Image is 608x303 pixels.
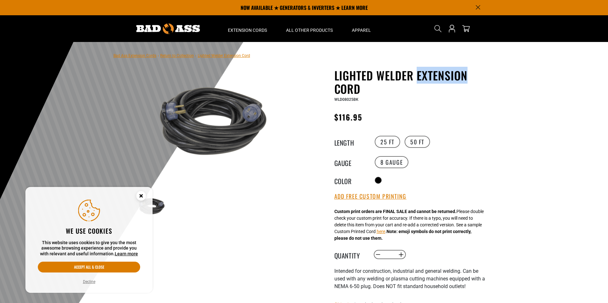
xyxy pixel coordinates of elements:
[334,251,366,259] label: Quantity
[195,53,196,58] span: ›
[198,53,250,58] span: Lighted Welder Extension Cord
[136,24,200,34] img: Bad Ass Extension Cords
[38,227,140,235] h2: We use cookies
[158,53,159,58] span: ›
[334,158,366,166] legend: Gauge
[342,15,380,42] summary: Apparel
[334,176,366,184] legend: Color
[286,27,333,33] span: All Other Products
[277,15,342,42] summary: All Other Products
[375,136,400,148] label: 25 FT
[113,52,250,59] nav: breadcrumbs
[334,229,471,241] strong: Note: emoji symbols do not print correctly, please do not use them.
[334,69,490,95] h1: Lighted Welder Extension Cord
[334,97,359,102] span: WLD08025BK
[218,15,277,42] summary: Extension Cords
[334,268,485,289] span: Intended for construction, industrial and general welding. Can be used with any welding or plasma...
[160,53,194,58] a: Return to Collection
[405,136,430,148] label: 50 FT
[433,24,443,34] summary: Search
[334,208,484,242] div: Please double check your custom print for accuracy. If there is a typo, you will need to delete t...
[334,193,406,200] button: Add Free Custom Printing
[38,262,140,272] button: Accept all & close
[228,27,267,33] span: Extension Cords
[113,53,156,58] a: Bad Ass Extension Cords
[334,138,366,146] legend: Length
[38,240,140,257] p: This website uses cookies to give you the most awesome browsing experience and provide you with r...
[115,251,138,256] a: Learn more
[132,70,285,172] img: black
[25,187,153,293] aside: Cookie Consent
[334,111,363,123] span: $116.95
[377,228,385,235] button: here
[375,156,408,168] label: 8 Gauge
[352,27,371,33] span: Apparel
[81,279,97,285] button: Decline
[334,209,456,214] strong: Custom print orders are FINAL SALE and cannot be returned.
